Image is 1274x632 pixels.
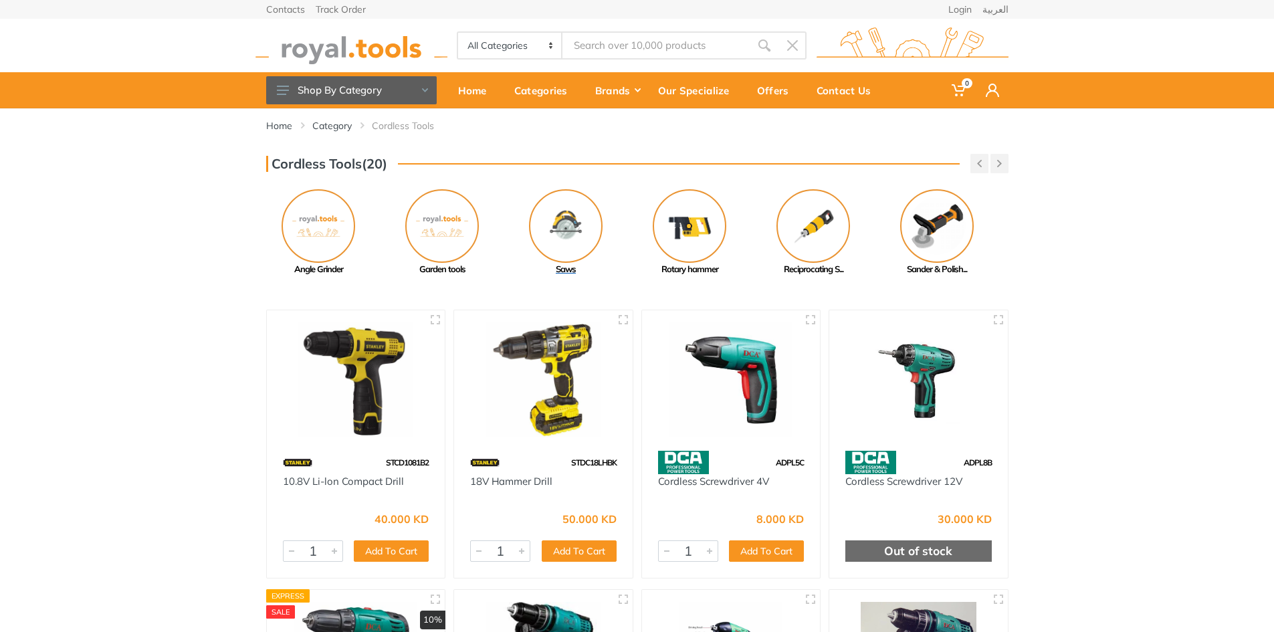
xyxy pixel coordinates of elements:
[807,72,889,108] a: Contact Us
[729,540,804,562] button: Add To Cart
[964,457,992,467] span: ADPL8B
[470,451,500,474] img: 15.webp
[266,589,310,603] div: Express
[654,322,809,438] img: Royal Tools - Cordless Screwdriver 4V
[466,322,621,438] img: Royal Tools - 18V Hammer Drill
[776,189,850,263] img: Royal - Reciprocating Saw
[529,189,603,263] img: Royal - Saws
[282,189,355,263] img: No Image
[316,5,366,14] a: Track Order
[841,322,996,438] img: Royal Tools - Cordless Screwdriver 12V
[649,72,748,108] a: Our Specialize
[420,611,445,629] div: 10%
[279,322,433,438] img: Royal Tools - 10.8V Li-lon Compact Drill
[938,514,992,524] div: 30.000 KD
[845,475,962,488] a: Cordless Screwdriver 12V
[266,119,1008,132] nav: breadcrumb
[942,72,976,108] a: 0
[372,119,454,132] li: Cordless Tools
[817,27,1008,64] img: royal.tools Logo
[875,263,999,276] div: Sander & Polish...
[658,475,769,488] a: Cordless Screwdriver 4V
[542,540,617,562] button: Add To Cart
[756,514,804,524] div: 8.000 KD
[649,76,748,104] div: Our Specialize
[776,457,804,467] span: ADPL5C
[562,31,750,60] input: Site search
[504,189,628,276] a: Saws
[748,76,807,104] div: Offers
[266,5,305,14] a: Contacts
[999,263,1123,276] div: Air Blower
[386,457,429,467] span: STCD1081B2
[748,72,807,108] a: Offers
[470,475,552,488] a: 18V Hammer Drill
[266,156,387,172] h3: Cordless Tools(20)
[405,189,479,263] img: No Image
[962,78,972,88] span: 0
[505,72,586,108] a: Categories
[266,605,296,619] div: SALE
[354,540,429,562] button: Add To Cart
[562,514,617,524] div: 50.000 KD
[505,76,586,104] div: Categories
[449,72,505,108] a: Home
[283,475,404,488] a: 10.8V Li-lon Compact Drill
[375,514,429,524] div: 40.000 KD
[586,76,649,104] div: Brands
[628,263,752,276] div: Rotary hammer
[312,119,352,132] a: Category
[266,76,437,104] button: Shop By Category
[845,540,992,562] div: Out of stock
[257,263,381,276] div: Angle Grinder
[381,189,504,276] a: Garden tools
[266,119,292,132] a: Home
[900,189,974,263] img: Royal - Sander & Polisher
[257,189,381,276] a: Angle Grinder
[255,27,447,64] img: royal.tools Logo
[845,451,896,474] img: 58.webp
[381,263,504,276] div: Garden tools
[449,76,505,104] div: Home
[653,189,726,263] img: Royal - Rotary hammer
[458,33,563,58] select: Category
[948,5,972,14] a: Login
[752,263,875,276] div: Reciprocating S...
[807,76,889,104] div: Contact Us
[504,263,628,276] div: Saws
[982,5,1008,14] a: العربية
[283,451,312,474] img: 15.webp
[571,457,617,467] span: STDC18LHBK
[658,451,709,474] img: 58.webp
